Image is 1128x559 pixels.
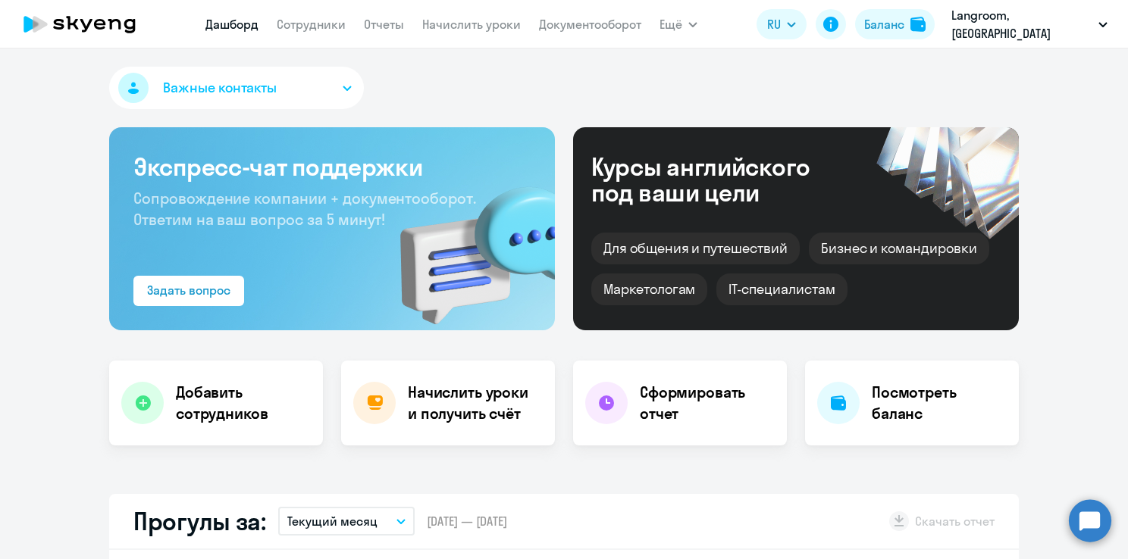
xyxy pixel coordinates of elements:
[278,507,415,536] button: Текущий месяц
[864,15,904,33] div: Баланс
[133,506,266,536] h2: Прогулы за:
[951,6,1092,42] p: Langroom, [GEOGRAPHIC_DATA] "Excellent technologies"
[378,160,555,330] img: bg-img
[872,382,1007,424] h4: Посмотреть баланс
[364,17,404,32] a: Отчеты
[910,17,926,32] img: balance
[427,513,507,529] span: [DATE] — [DATE]
[855,9,935,39] button: Балансbalance
[422,17,521,32] a: Начислить уроки
[176,382,311,424] h4: Добавить сотрудников
[133,151,531,182] h3: Экспресс-чат поддержки
[640,382,775,424] h4: Сформировать отчет
[539,17,641,32] a: Документооборот
[757,9,807,39] button: RU
[408,382,540,424] h4: Начислить уроки и получить счёт
[133,276,244,306] button: Задать вопрос
[205,17,258,32] a: Дашборд
[809,233,989,264] div: Бизнес и командировки
[591,233,800,264] div: Для общения и путешествий
[716,273,847,305] div: IT-специалистам
[591,154,851,205] div: Курсы английского под ваши цели
[660,15,682,33] span: Ещё
[944,6,1115,42] button: Langroom, [GEOGRAPHIC_DATA] "Excellent technologies"
[767,15,781,33] span: RU
[109,67,364,109] button: Важные контакты
[277,17,346,32] a: Сотрудники
[163,78,277,98] span: Важные контакты
[287,512,378,530] p: Текущий месяц
[591,273,707,305] div: Маркетологам
[133,189,476,229] span: Сопровождение компании + документооборот. Ответим на ваш вопрос за 5 минут!
[660,9,697,39] button: Ещё
[147,281,230,299] div: Задать вопрос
